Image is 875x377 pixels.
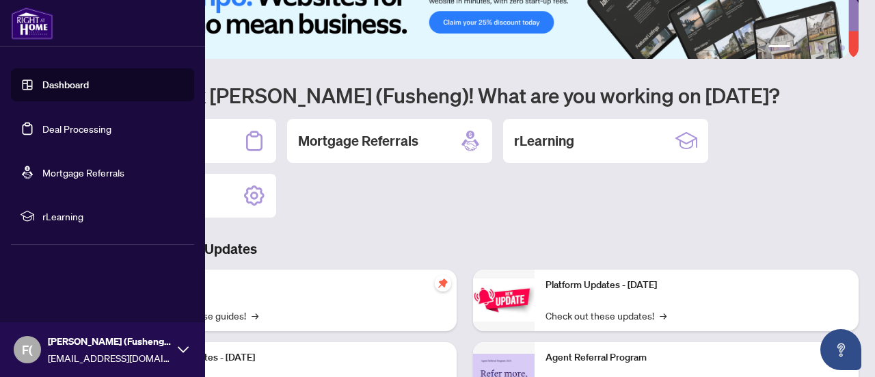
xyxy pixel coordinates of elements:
h2: Mortgage Referrals [298,131,418,151]
span: F( [22,340,33,359]
button: 3 [807,45,812,51]
p: Platform Updates - [DATE] [546,278,848,293]
span: [PERSON_NAME] (Fusheng) Song [48,334,171,349]
button: 5 [829,45,834,51]
h1: Welcome back [PERSON_NAME] (Fusheng)! What are you working on [DATE]? [71,82,859,108]
button: 2 [796,45,801,51]
img: Platform Updates - June 23, 2025 [473,278,535,322]
p: Self-Help [144,278,446,293]
p: Agent Referral Program [546,350,848,365]
button: 1 [768,45,790,51]
button: 6 [839,45,845,51]
h3: Brokerage & Industry Updates [71,239,859,259]
p: Platform Updates - [DATE] [144,350,446,365]
h2: rLearning [514,131,574,151]
a: Mortgage Referrals [42,166,124,179]
span: → [660,308,667,323]
a: Check out these updates!→ [546,308,667,323]
img: logo [11,7,53,40]
span: rLearning [42,209,185,224]
span: → [252,308,258,323]
button: Open asap [820,329,861,370]
a: Dashboard [42,79,89,91]
a: Deal Processing [42,122,111,135]
span: [EMAIL_ADDRESS][DOMAIN_NAME] [48,350,171,365]
button: 4 [818,45,823,51]
span: pushpin [435,275,451,291]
